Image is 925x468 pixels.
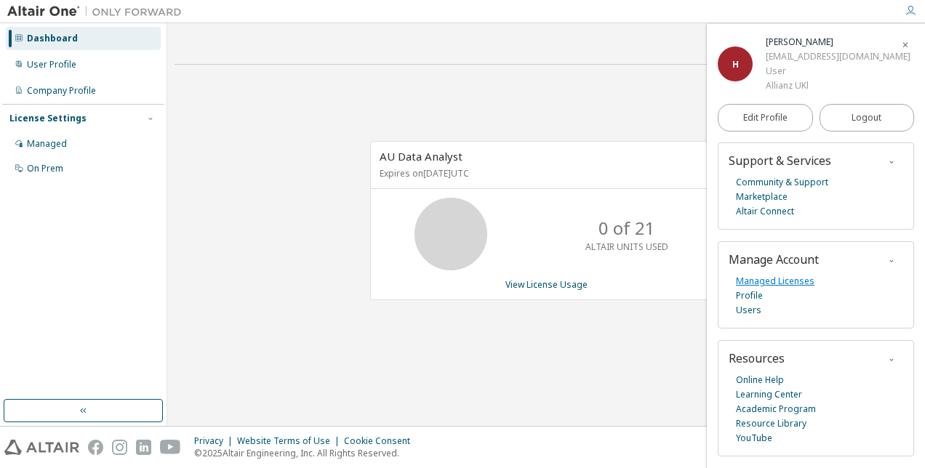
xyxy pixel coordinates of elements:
[729,153,831,169] span: Support & Services
[4,440,79,455] img: altair_logo.svg
[729,350,785,366] span: Resources
[766,78,910,93] div: Allianz UKl
[380,167,710,179] p: Expires on [DATE] UTC
[27,33,78,44] div: Dashboard
[194,435,237,447] div: Privacy
[598,216,655,241] p: 0 of 21
[160,440,181,455] img: youtube.svg
[112,440,127,455] img: instagram.svg
[136,440,151,455] img: linkedin.svg
[736,431,772,445] a: YouTube
[729,251,819,267] span: Manage Account
[736,175,828,190] a: Community & Support
[736,204,794,219] a: Altair Connect
[766,49,910,64] div: [EMAIL_ADDRESS][DOMAIN_NAME]
[27,59,76,70] div: User Profile
[237,435,344,447] div: Website Terms of Use
[7,4,189,19] img: Altair One
[732,58,739,70] span: H
[736,303,761,318] a: Users
[766,35,910,49] div: Hossam Yassin
[736,373,784,387] a: Online Help
[27,138,67,150] div: Managed
[736,190,788,204] a: Marketplace
[380,149,462,164] span: AU Data Analyst
[820,104,915,132] button: Logout
[736,416,806,431] a: Resource Library
[736,289,763,303] a: Profile
[736,402,816,416] a: Academic Program
[736,387,802,402] a: Learning Center
[743,112,788,124] span: Edit Profile
[718,104,813,132] a: Edit Profile
[344,435,419,447] div: Cookie Consent
[27,163,63,174] div: On Prem
[736,274,814,289] a: Managed Licenses
[585,241,668,253] p: ALTAIR UNITS USED
[9,113,87,124] div: License Settings
[27,85,96,97] div: Company Profile
[852,110,881,125] span: Logout
[88,440,103,455] img: facebook.svg
[194,447,419,459] p: © 2025 Altair Engineering, Inc. All Rights Reserved.
[766,64,910,78] div: User
[505,278,588,291] a: View License Usage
